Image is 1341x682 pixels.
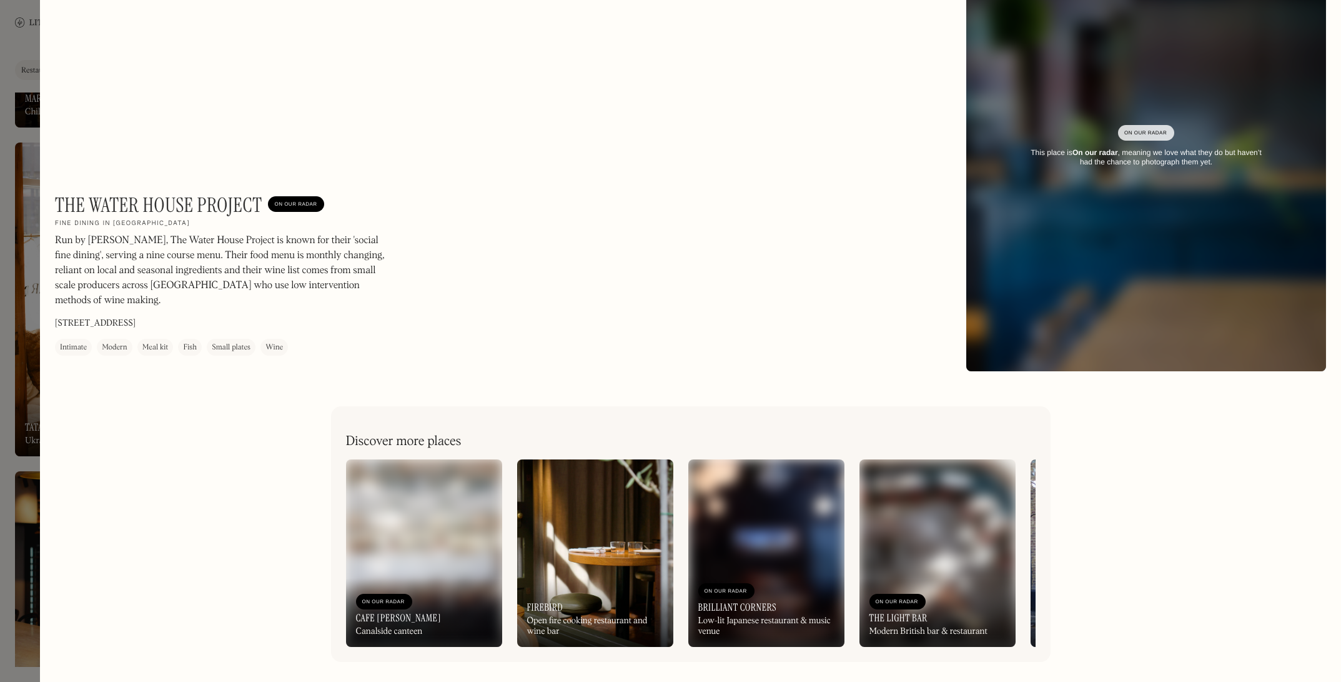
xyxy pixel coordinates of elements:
[212,342,250,354] div: Small plates
[356,612,442,624] h3: Cafe [PERSON_NAME]
[698,601,777,613] h3: Brilliant Corners
[183,342,197,354] div: Fish
[102,342,127,354] div: Modern
[859,459,1016,647] a: On Our RadarThe Light BarModern British bar & restaurant
[688,459,844,647] a: On Our RadarBrilliant CornersLow-lit Japanese restaurant & music venue
[356,626,423,637] div: Canalside canteen
[55,318,136,331] p: [STREET_ADDRESS]
[698,616,834,637] div: Low-lit Japanese restaurant & music venue
[55,193,262,217] h1: The Water House Project
[142,342,169,354] div: Meal kit
[55,220,190,229] h2: Fine dining in [GEOGRAPHIC_DATA]
[346,459,502,647] a: On Our RadarCafe [PERSON_NAME]Canalside canteen
[869,612,928,624] h3: The Light Bar
[1124,127,1168,139] div: On Our Radar
[527,616,663,637] div: Open fire cooking restaurant and wine bar
[55,234,392,309] p: Run by [PERSON_NAME], The Water House Project is known for their 'social fine dining', serving a ...
[869,626,987,637] div: Modern British bar & restaurant
[527,601,563,613] h3: Firebird
[265,342,283,354] div: Wine
[346,434,462,449] h2: Discover more places
[274,198,318,211] div: On Our Radar
[1031,459,1187,647] a: PopoloIndependent small plates restaurant
[705,585,748,598] div: On Our Radar
[517,459,673,647] a: FirebirdOpen fire cooking restaurant and wine bar
[876,596,919,608] div: On Our Radar
[60,342,87,354] div: Intimate
[362,596,406,608] div: On Our Radar
[1024,148,1269,166] div: This place is , meaning we love what they do but haven’t had the chance to photograph them yet.
[1072,148,1118,157] strong: On our radar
